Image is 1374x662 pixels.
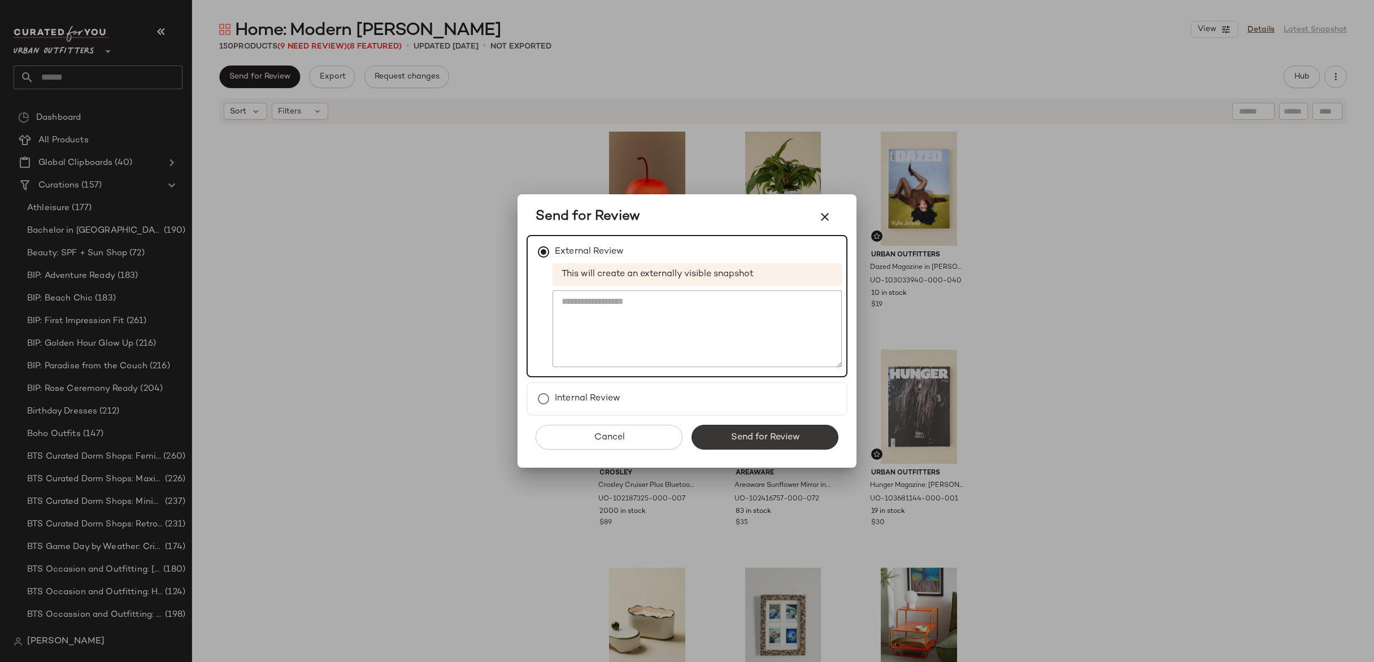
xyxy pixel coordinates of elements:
[692,425,838,450] button: Send for Review
[593,432,624,443] span: Cancel
[536,425,682,450] button: Cancel
[536,208,640,226] span: Send for Review
[555,387,620,410] label: Internal Review
[555,241,624,263] label: External Review
[730,432,799,443] span: Send for Review
[553,263,842,286] span: This will create an externally visible snapshot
